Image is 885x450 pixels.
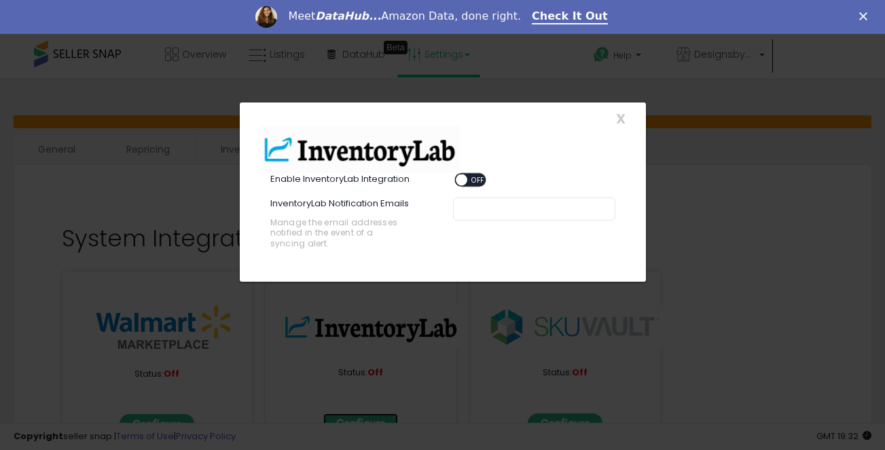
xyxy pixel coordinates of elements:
[270,173,410,186] label: Enable InventoryLab Integration
[260,126,461,173] img: InventoryLab Logo
[616,109,626,128] span: X
[270,217,408,248] span: Manage the email addresses notified in the event of a syncing alert.
[288,10,521,23] div: Meet Amazon Data, done right.
[467,174,489,186] span: OFF
[532,10,608,24] a: Check It Out
[270,198,409,210] label: InventoryLab Notification Emails
[255,6,277,28] img: Profile image for Georgie
[859,12,873,20] div: Close
[315,10,381,22] i: DataHub...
